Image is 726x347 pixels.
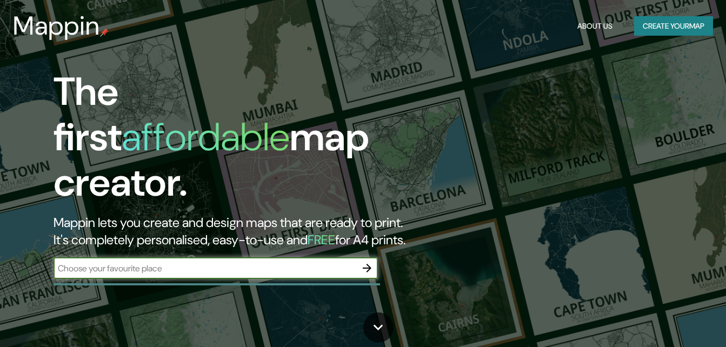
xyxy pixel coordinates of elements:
[54,214,417,249] h2: Mappin lets you create and design maps that are ready to print. It's completely personalised, eas...
[54,69,417,214] h1: The first map creator.
[13,11,100,41] h3: Mappin
[573,16,617,36] button: About Us
[634,16,713,36] button: Create yourmap
[100,28,109,37] img: mappin-pin
[308,231,335,248] h5: FREE
[122,112,290,162] h1: affordable
[54,262,356,275] input: Choose your favourite place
